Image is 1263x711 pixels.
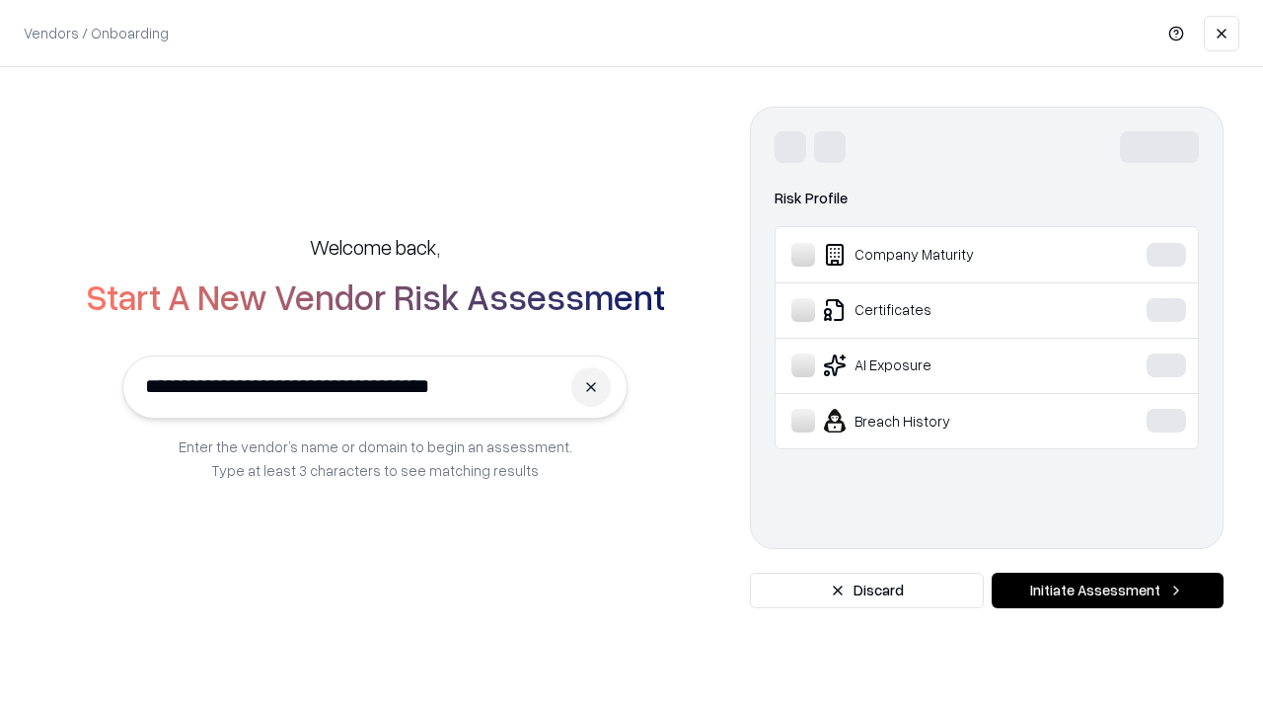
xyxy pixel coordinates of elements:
[24,23,169,43] p: Vendors / Onboarding
[992,573,1224,608] button: Initiate Assessment
[791,298,1086,322] div: Certificates
[791,354,1086,377] div: AI Exposure
[775,187,1199,210] div: Risk Profile
[791,243,1086,267] div: Company Maturity
[179,434,572,482] p: Enter the vendor’s name or domain to begin an assessment. Type at least 3 characters to see match...
[750,573,984,608] button: Discard
[791,409,1086,433] div: Breach History
[310,233,440,261] h5: Welcome back,
[86,276,665,316] h2: Start A New Vendor Risk Assessment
